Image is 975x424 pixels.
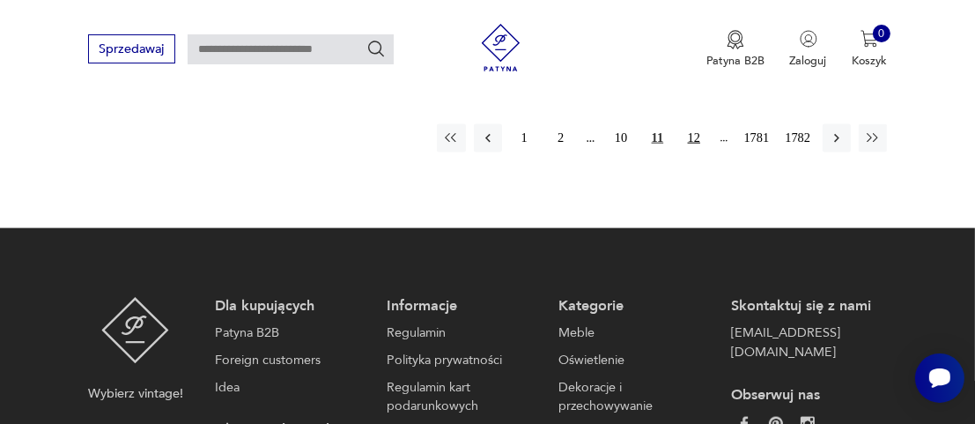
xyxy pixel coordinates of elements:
a: Dekoracje i przechowywanie [559,378,707,416]
button: Zaloguj [790,30,827,69]
button: 1782 [781,124,815,152]
a: Ikona medaluPatyna B2B [706,30,764,69]
p: Skontaktuj się z nami [731,297,879,316]
button: 1 [510,124,538,152]
a: Regulamin [387,324,535,343]
button: Sprzedawaj [88,34,175,63]
p: Obserwuj nas [731,386,879,405]
a: Meble [559,324,707,343]
button: 12 [680,124,708,152]
p: Patyna B2B [706,53,764,69]
a: [EMAIL_ADDRESS][DOMAIN_NAME] [731,324,879,361]
a: Polityka prywatności [387,351,535,370]
button: Szukaj [366,39,386,58]
a: Idea [215,378,363,398]
a: Regulamin kart podarunkowych [387,378,535,416]
p: Dla kupujących [215,297,363,316]
iframe: Smartsupp widget button [915,353,964,403]
p: Wybierz vintage! [88,384,183,404]
img: Patyna - sklep z meblami i dekoracjami vintage [101,297,169,365]
button: 10 [607,124,635,152]
img: Ikonka użytkownika [800,30,817,48]
img: Ikona medalu [727,30,744,49]
a: Oświetlenie [559,351,707,370]
a: Sprzedawaj [88,45,175,56]
img: Ikona koszyka [861,30,878,48]
p: Zaloguj [790,53,827,69]
p: Kategorie [559,297,707,316]
button: 11 [643,124,671,152]
button: 2 [546,124,574,152]
img: Patyna - sklep z meblami i dekoracjami vintage [471,24,530,71]
p: Informacje [387,297,535,316]
a: Foreign customers [215,351,363,370]
button: Patyna B2B [706,30,764,69]
p: Koszyk [852,53,887,69]
button: 1781 [740,124,773,152]
button: 0Koszyk [852,30,887,69]
div: 0 [873,25,890,42]
a: Patyna B2B [215,324,363,343]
